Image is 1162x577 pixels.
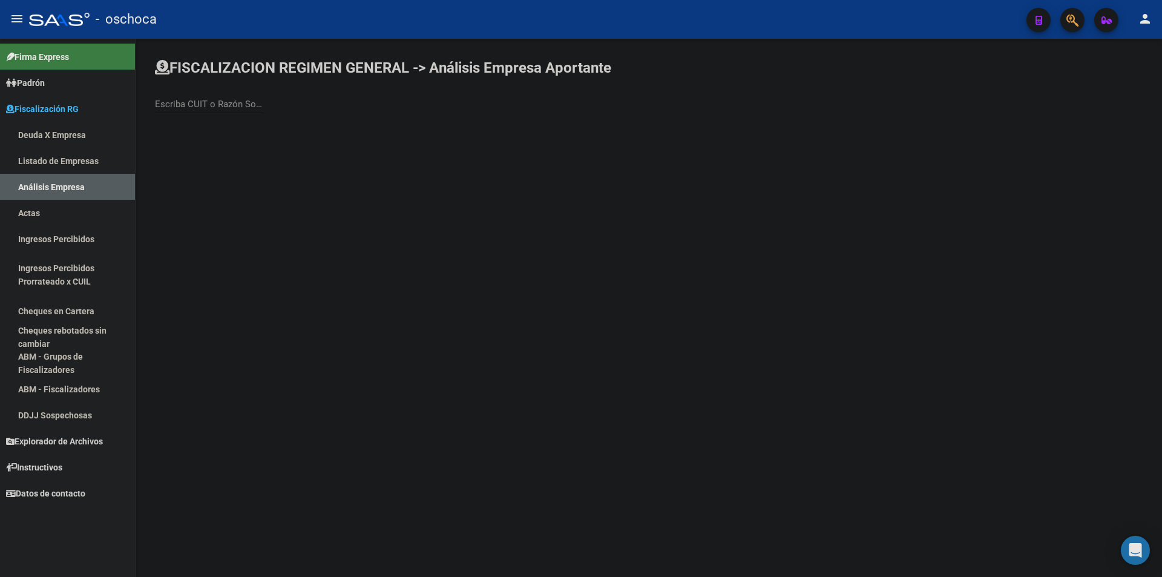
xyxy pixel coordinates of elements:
mat-icon: person [1138,12,1152,26]
span: Instructivos [6,461,62,474]
mat-icon: menu [10,12,24,26]
span: - oschoca [96,6,157,33]
span: Firma Express [6,50,69,64]
div: Open Intercom Messenger [1121,536,1150,565]
h1: FISCALIZACION REGIMEN GENERAL -> Análisis Empresa Aportante [155,58,611,77]
span: Datos de contacto [6,487,85,500]
span: Explorador de Archivos [6,435,103,448]
span: Fiscalización RG [6,102,79,116]
span: Padrón [6,76,45,90]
